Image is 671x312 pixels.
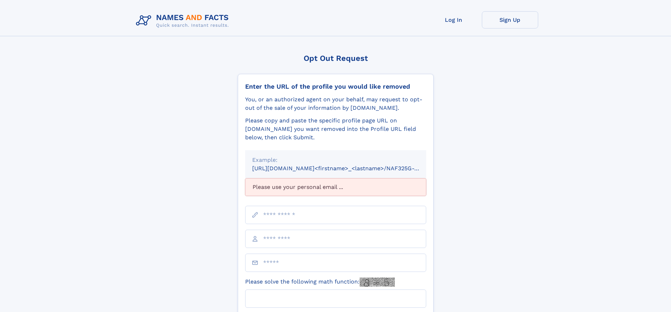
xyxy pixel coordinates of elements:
div: Please use your personal email ... [245,178,426,196]
div: Example: [252,156,419,164]
div: You, or an authorized agent on your behalf, may request to opt-out of the sale of your informatio... [245,95,426,112]
img: Logo Names and Facts [133,11,235,30]
div: Opt Out Request [238,54,434,63]
label: Please solve the following math function: [245,278,395,287]
div: Please copy and paste the specific profile page URL on [DOMAIN_NAME] you want removed into the Pr... [245,116,426,142]
a: Sign Up [482,11,538,28]
small: [URL][DOMAIN_NAME]<firstname>_<lastname>/NAF325G-xxxxxxxx [252,165,440,172]
a: Log In [425,11,482,28]
div: Enter the URL of the profile you would like removed [245,83,426,90]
